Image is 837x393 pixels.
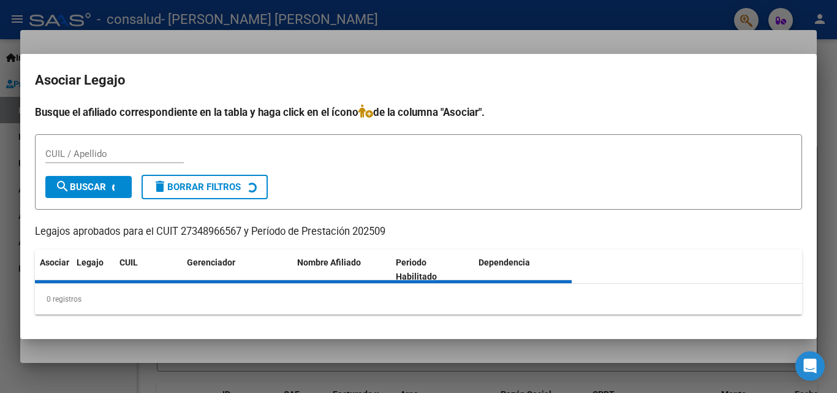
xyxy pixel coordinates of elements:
h2: Asociar Legajo [35,69,802,92]
span: Gerenciador [187,258,235,267]
mat-icon: search [55,179,70,194]
button: Buscar [45,176,132,198]
datatable-header-cell: Dependencia [474,250,572,290]
span: Buscar [55,181,106,193]
datatable-header-cell: Asociar [35,250,72,290]
span: Nombre Afiliado [297,258,361,267]
span: Asociar [40,258,69,267]
span: Legajo [77,258,104,267]
mat-icon: delete [153,179,167,194]
span: CUIL [119,258,138,267]
span: Dependencia [479,258,530,267]
datatable-header-cell: Nombre Afiliado [292,250,391,290]
button: Borrar Filtros [142,175,268,199]
div: 0 registros [35,284,802,315]
datatable-header-cell: CUIL [115,250,182,290]
datatable-header-cell: Gerenciador [182,250,292,290]
p: Legajos aprobados para el CUIT 27348966567 y Período de Prestación 202509 [35,224,802,240]
div: Open Intercom Messenger [795,351,825,381]
datatable-header-cell: Periodo Habilitado [391,250,474,290]
h4: Busque el afiliado correspondiente en la tabla y haga click en el ícono de la columna "Asociar". [35,104,802,120]
span: Borrar Filtros [153,181,241,193]
datatable-header-cell: Legajo [72,250,115,290]
span: Periodo Habilitado [396,258,437,281]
